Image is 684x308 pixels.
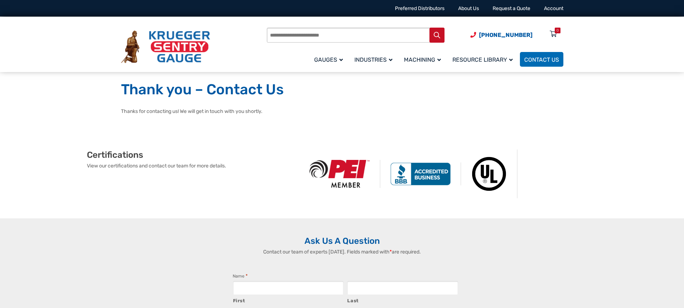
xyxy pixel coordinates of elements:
p: View our certifications and contact our team for more details. [87,162,299,170]
a: Request a Quote [493,5,530,11]
p: Contact our team of experts [DATE]. Fields marked with are required. [225,248,459,256]
a: Phone Number (920) 434-8860 [470,30,532,39]
h2: Ask Us A Question [121,236,563,246]
img: PEI Member [299,160,380,188]
span: Gauges [314,56,343,63]
a: Preferred Distributors [395,5,445,11]
div: 0 [557,28,559,33]
label: Last [347,295,458,304]
a: Resource Library [448,51,520,68]
a: Industries [350,51,400,68]
a: About Us [458,5,479,11]
label: First [233,295,344,304]
legend: Name [233,273,248,280]
h1: Thank you – Contact Us [121,81,563,99]
img: BBB [380,162,461,185]
p: Thanks for contacting us! We will get in touch with you shortly. [121,108,563,115]
span: Machining [404,56,441,63]
a: Account [544,5,563,11]
img: Underwriters Laboratories [461,150,517,198]
span: Contact Us [524,56,559,63]
a: Gauges [310,51,350,68]
h2: Certifications [87,150,299,160]
span: Resource Library [452,56,513,63]
a: Contact Us [520,52,563,67]
a: Machining [400,51,448,68]
span: [PHONE_NUMBER] [479,32,532,38]
span: Industries [354,56,392,63]
img: Krueger Sentry Gauge [121,30,210,63]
